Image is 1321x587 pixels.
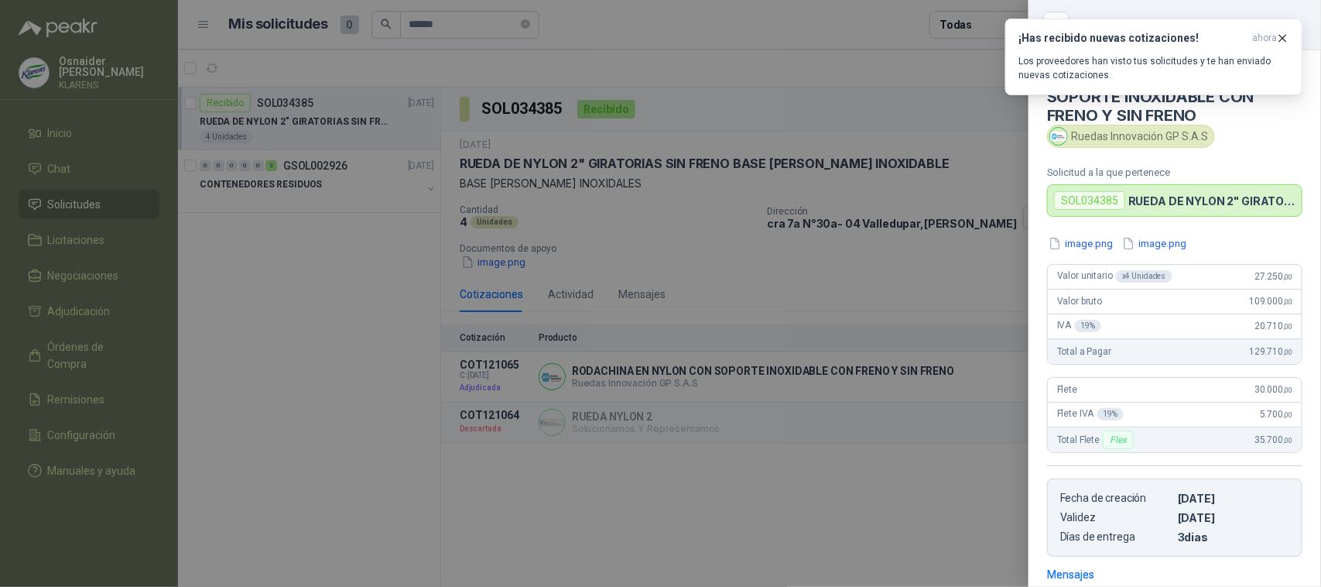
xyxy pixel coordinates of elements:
[1254,321,1292,331] span: 20.710
[1283,436,1292,445] span: ,00
[1057,296,1102,307] span: Valor bruto
[1178,530,1289,544] p: 3 dias
[1018,54,1289,82] p: Los proveedores han visto tus solicitudes y te han enviado nuevas cotizaciones.
[1057,431,1137,449] span: Total Flete
[1050,128,1067,145] img: Company Logo
[1283,348,1292,356] span: ,00
[1060,492,1172,505] p: Fecha de creación
[1047,166,1302,178] p: Solicitud a la que pertenece
[1178,492,1289,505] p: [DATE]
[1178,511,1289,524] p: [DATE]
[1057,270,1172,283] span: Valor unitario
[1057,408,1124,421] span: Flete IVA
[1060,530,1172,544] p: Días de entrega
[1018,32,1246,45] h3: ¡Has recibido nuevas cotizaciones!
[1047,125,1215,148] div: Ruedas Innovación GP S.A.S
[1283,410,1292,419] span: ,00
[1254,271,1292,282] span: 27.250
[1252,32,1277,45] span: ahora
[1057,346,1111,357] span: Total a Pagar
[1283,322,1292,331] span: ,00
[1116,270,1172,283] div: x 4 Unidades
[1103,431,1133,449] div: Flex
[1047,566,1094,583] div: Mensajes
[1057,320,1101,332] span: IVA
[1254,384,1292,395] span: 30.000
[1005,19,1302,95] button: ¡Has recibido nuevas cotizaciones!ahora Los proveedores han visto tus solicitudes y te han enviad...
[1128,194,1295,208] p: RUEDA DE NYLON 2" GIRATORIAS SIN FRENO BASE [PERSON_NAME] INOXIDABLE
[1060,511,1172,524] p: Validez
[1249,296,1292,307] span: 109.000
[1283,297,1292,306] span: ,00
[1249,346,1292,357] span: 129.710
[1075,320,1102,332] div: 19 %
[1283,386,1292,394] span: ,00
[1047,15,1066,34] button: Close
[1078,12,1302,37] div: COT121065
[1054,191,1125,210] div: SOL034385
[1057,384,1077,395] span: Flete
[1047,235,1114,252] button: image.png
[1283,273,1292,281] span: ,00
[1254,434,1292,445] span: 35.700
[1121,235,1188,252] button: image.png
[1260,409,1292,420] span: 5.700
[1097,408,1124,421] div: 19 %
